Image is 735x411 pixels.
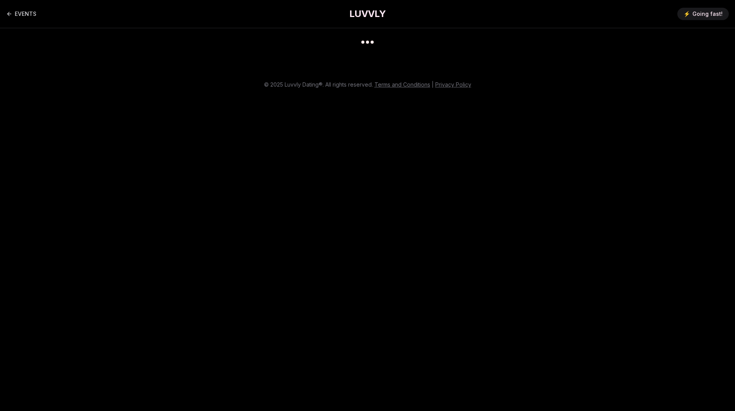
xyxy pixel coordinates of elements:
a: Terms and Conditions [374,81,430,88]
a: Privacy Policy [435,81,471,88]
a: LUVVLY [349,8,386,20]
span: ⚡️ [683,10,690,18]
a: Back to events [6,6,36,22]
span: Going fast! [692,10,723,18]
span: | [432,81,434,88]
